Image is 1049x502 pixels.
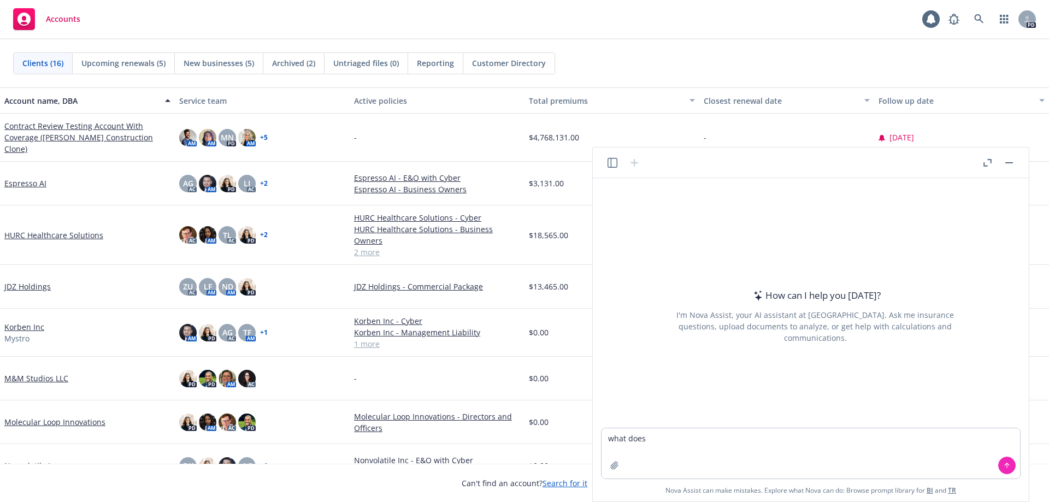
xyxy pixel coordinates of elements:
[199,226,216,244] img: photo
[179,324,197,341] img: photo
[223,229,232,241] span: TL
[662,309,969,344] div: I'm Nova Assist, your AI assistant at [GEOGRAPHIC_DATA]. Ask me insurance questions, upload docum...
[199,414,216,431] img: photo
[199,370,216,387] img: photo
[4,416,105,428] a: Molecular Loop Innovations
[4,178,46,189] a: Espresso AI
[529,416,549,428] span: $0.00
[874,87,1049,114] button: Follow up date
[221,132,234,143] span: MN
[543,478,587,488] a: Search for it
[238,129,256,146] img: photo
[183,281,193,292] span: ZU
[968,8,990,30] a: Search
[260,180,268,187] a: + 2
[222,281,233,292] span: ND
[4,321,44,333] a: Korben Inc
[179,370,197,387] img: photo
[272,57,315,69] span: Archived (2)
[81,57,166,69] span: Upcoming renewals (5)
[260,329,268,336] a: + 1
[179,226,197,244] img: photo
[199,324,216,341] img: photo
[219,175,236,192] img: photo
[350,87,524,114] button: Active policies
[529,373,549,384] span: $0.00
[889,132,914,143] span: [DATE]
[222,327,233,338] span: AG
[704,132,706,143] span: -
[46,15,80,23] span: Accounts
[529,132,579,143] span: $4,768,131.00
[4,229,103,241] a: HURC Healthcare Solutions
[4,333,30,344] span: Mystro
[22,57,63,69] span: Clients (16)
[4,373,68,384] a: M&M Studios LLC
[472,57,546,69] span: Customer Directory
[665,479,956,501] span: Nova Assist can make mistakes. Explore what Nova can do: Browse prompt library for and
[260,463,268,469] a: + 1
[260,134,268,141] a: + 5
[529,460,549,471] span: $0.00
[529,327,549,338] span: $0.00
[4,281,51,292] a: JDZ Holdings
[243,327,251,338] span: TF
[9,4,85,34] a: Accounts
[879,95,1033,107] div: Follow up date
[602,428,1020,479] textarea: what doe
[179,95,345,107] div: Service team
[244,178,250,189] span: LI
[354,246,520,258] a: 2 more
[179,129,197,146] img: photo
[704,95,858,107] div: Closest renewal date
[238,370,256,387] img: photo
[354,411,520,434] a: Molecular Loop Innovations - Directors and Officers
[354,373,357,384] span: -
[354,132,357,143] span: -
[333,57,399,69] span: Untriaged files (0)
[183,460,193,471] span: DK
[199,175,216,192] img: photo
[699,87,874,114] button: Closest renewal date
[354,95,520,107] div: Active policies
[260,232,268,238] a: + 2
[184,57,254,69] span: New businesses (5)
[993,8,1015,30] a: Switch app
[354,315,520,327] a: Korben Inc - Cyber
[4,120,170,155] a: Contract Review Testing Account With Coverage ([PERSON_NAME] Construction Clone)
[4,460,59,471] a: Nonvolatile Inc
[750,288,881,303] div: How can I help you [DATE]?
[199,457,216,475] img: photo
[242,460,252,471] span: AG
[354,454,520,466] a: Nonvolatile Inc - E&O with Cyber
[943,8,965,30] a: Report a Bug
[417,57,454,69] span: Reporting
[238,414,256,431] img: photo
[175,87,350,114] button: Service team
[524,87,699,114] button: Total premiums
[354,223,520,246] a: HURC Healthcare Solutions - Business Owners
[354,184,520,195] a: Espresso AI - Business Owners
[238,278,256,296] img: photo
[238,226,256,244] img: photo
[354,281,520,292] a: JDZ Holdings - Commercial Package
[204,281,212,292] span: LF
[4,95,158,107] div: Account name, DBA
[354,172,520,184] a: Espresso AI - E&O with Cyber
[354,212,520,223] a: HURC Healthcare Solutions - Cyber
[199,129,216,146] img: photo
[948,486,956,495] a: TR
[529,281,568,292] span: $13,465.00
[219,414,236,431] img: photo
[354,327,520,338] a: Korben Inc - Management Liability
[927,486,933,495] a: BI
[529,229,568,241] span: $18,565.00
[529,95,683,107] div: Total premiums
[462,477,587,489] span: Can't find an account?
[219,370,236,387] img: photo
[183,178,193,189] span: AG
[529,178,564,189] span: $3,131.00
[219,457,236,475] img: photo
[354,338,520,350] a: 1 more
[179,414,197,431] img: photo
